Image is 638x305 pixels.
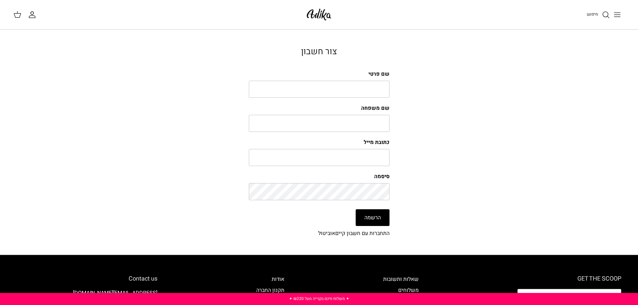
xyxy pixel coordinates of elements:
a: התחברות עם חשבון קיים [335,229,389,237]
a: ביטול [318,229,330,237]
span: חיפוש [587,11,598,17]
span: או [249,229,389,238]
a: חיפוש [587,11,610,19]
img: Adika IL [305,7,333,22]
a: משלוחים [398,286,419,294]
h6: GET THE SCOOP [517,275,621,283]
button: הרשמה [356,209,389,226]
h6: Contact us [17,275,157,283]
a: אודות [272,275,284,283]
button: Toggle menu [610,7,625,22]
label: כתובת מייל [249,139,389,146]
a: [EMAIL_ADDRESS][DOMAIN_NAME] [73,289,157,297]
label: סיסמה [249,173,389,180]
a: ✦ משלוח חינם בקנייה מעל ₪220 ✦ [289,296,349,302]
label: שם משפחה [249,104,389,112]
a: החשבון שלי [28,11,39,19]
label: שם פרטי [249,70,389,78]
a: שאלות ותשובות [383,275,419,283]
h2: צור חשבון [249,47,389,57]
a: תקנון החברה [256,286,284,294]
